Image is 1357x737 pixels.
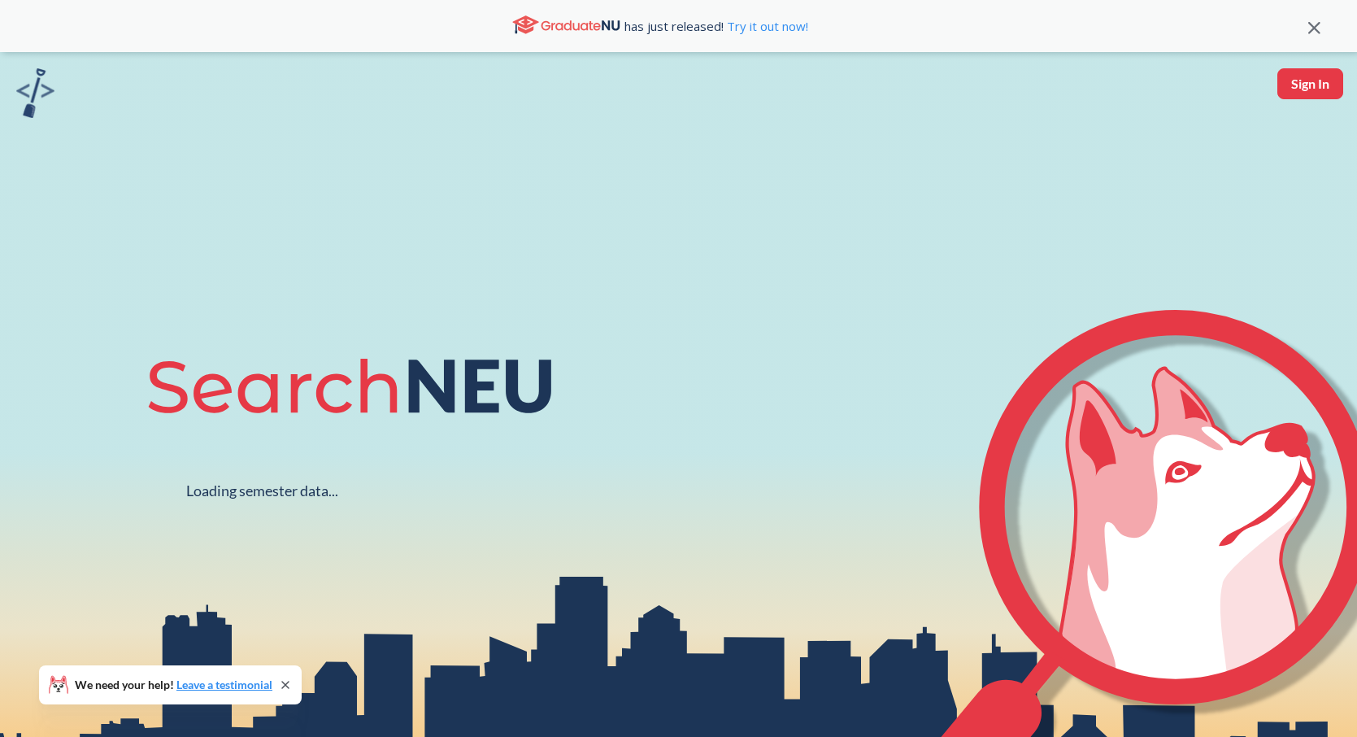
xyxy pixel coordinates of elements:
[186,482,338,500] div: Loading semester data...
[16,68,54,118] img: sandbox logo
[176,678,272,691] a: Leave a testimonial
[724,18,808,34] a: Try it out now!
[624,17,808,35] span: has just released!
[16,68,54,123] a: sandbox logo
[1277,68,1343,99] button: Sign In
[75,679,272,691] span: We need your help!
